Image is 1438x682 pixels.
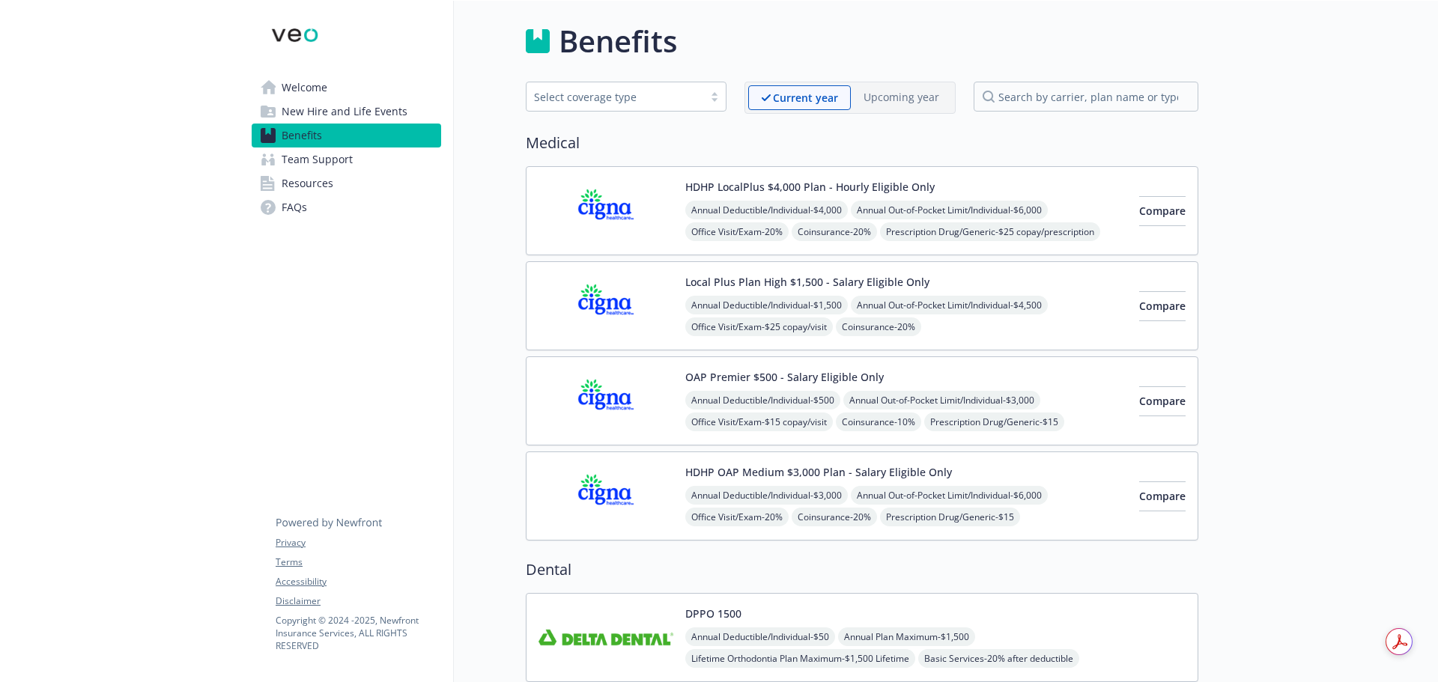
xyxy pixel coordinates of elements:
[1139,299,1186,313] span: Compare
[282,100,407,124] span: New Hire and Life Events
[1139,291,1186,321] button: Compare
[836,412,921,431] span: Coinsurance - 10%
[773,90,838,106] p: Current year
[880,222,1100,241] span: Prescription Drug/Generic - $25 copay/prescription
[880,508,1020,526] span: Prescription Drug/Generic - $15
[276,555,440,569] a: Terms
[534,89,696,105] div: Select coverage type
[918,649,1079,668] span: Basic Services - 20% after deductible
[924,412,1064,431] span: Prescription Drug/Generic - $15
[282,195,307,219] span: FAQs
[282,124,322,147] span: Benefits
[685,317,833,336] span: Office Visit/Exam - $25 copay/visit
[864,89,939,105] p: Upcoming year
[252,171,441,195] a: Resources
[539,179,673,243] img: CIGNA carrier logo
[539,369,673,433] img: CIGNA carrier logo
[685,649,915,668] span: Lifetime Orthodontia Plan Maximum - $1,500 Lifetime
[282,147,353,171] span: Team Support
[1139,196,1186,226] button: Compare
[685,391,840,409] span: Annual Deductible/Individual - $500
[685,508,789,526] span: Office Visit/Exam - 20%
[282,171,333,195] span: Resources
[252,147,441,171] a: Team Support
[851,85,952,110] span: Upcoming year
[685,274,929,290] button: Local Plus Plan High $1,500 - Salary Eligible Only
[685,606,741,621] button: DPPO 1500
[539,274,673,338] img: CIGNA carrier logo
[685,222,789,241] span: Office Visit/Exam - 20%
[252,195,441,219] a: FAQs
[539,464,673,528] img: CIGNA carrier logo
[1139,394,1186,408] span: Compare
[685,369,884,385] button: OAP Premier $500 - Salary Eligible Only
[559,19,677,64] h1: Benefits
[685,464,952,480] button: HDHP OAP Medium $3,000 Plan - Salary Eligible Only
[851,486,1048,505] span: Annual Out-of-Pocket Limit/Individual - $6,000
[252,124,441,147] a: Benefits
[685,201,848,219] span: Annual Deductible/Individual - $4,000
[539,606,673,669] img: Delta Dental Insurance Company carrier logo
[526,132,1198,154] h2: Medical
[252,100,441,124] a: New Hire and Life Events
[276,536,440,549] a: Privacy
[851,296,1048,314] span: Annual Out-of-Pocket Limit/Individual - $4,500
[974,82,1198,112] input: search by carrier, plan name or type
[282,76,327,100] span: Welcome
[252,76,441,100] a: Welcome
[1139,481,1186,511] button: Compare
[792,222,877,241] span: Coinsurance - 20%
[276,614,440,652] p: Copyright © 2024 - 2025 , Newfront Insurance Services, ALL RIGHTS RESERVED
[685,486,848,505] span: Annual Deductible/Individual - $3,000
[685,296,848,314] span: Annual Deductible/Individual - $1,500
[685,627,835,646] span: Annual Deductible/Individual - $50
[836,317,921,336] span: Coinsurance - 20%
[1139,386,1186,416] button: Compare
[526,558,1198,581] h2: Dental
[685,179,935,195] button: HDHP LocalPlus $4,000 Plan - Hourly Eligible Only
[685,412,833,431] span: Office Visit/Exam - $15 copay/visit
[1139,204,1186,218] span: Compare
[843,391,1040,409] span: Annual Out-of-Pocket Limit/Individual - $3,000
[792,508,877,526] span: Coinsurance - 20%
[1139,489,1186,503] span: Compare
[276,594,440,608] a: Disclaimer
[276,575,440,588] a: Accessibility
[838,627,975,646] span: Annual Plan Maximum - $1,500
[851,201,1048,219] span: Annual Out-of-Pocket Limit/Individual - $6,000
